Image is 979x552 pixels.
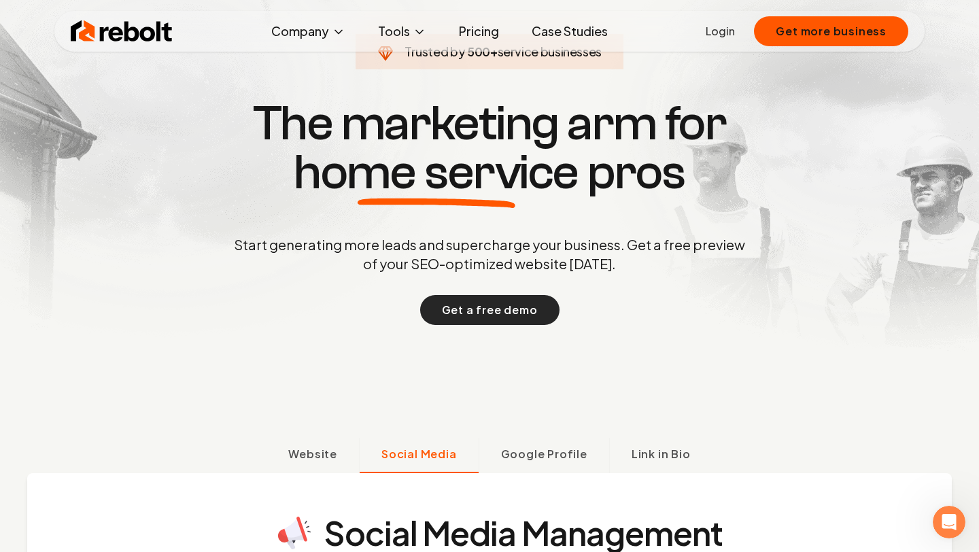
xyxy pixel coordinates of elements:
span: Website [288,446,337,462]
p: Start generating more leads and supercharge your business. Get a free preview of your SEO-optimiz... [231,235,748,273]
button: Tools [367,18,437,45]
img: Rebolt Logo [71,18,173,45]
button: Get a free demo [420,295,560,325]
span: Social Media [381,446,457,462]
a: Pricing [448,18,510,45]
span: Link in Bio [632,446,691,462]
h4: Social Media Management [324,517,723,549]
a: Login [706,23,735,39]
button: Get more business [754,16,908,46]
button: Link in Bio [609,438,712,473]
button: Google Profile [479,438,609,473]
iframe: Intercom live chat [933,506,965,538]
a: Case Studies [521,18,619,45]
span: 500 [467,42,490,61]
h1: The marketing arm for pros [163,99,816,197]
button: Website [267,438,359,473]
button: Social Media [359,438,479,473]
span: Google Profile [501,446,587,462]
button: Company [260,18,356,45]
span: home service [294,148,579,197]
